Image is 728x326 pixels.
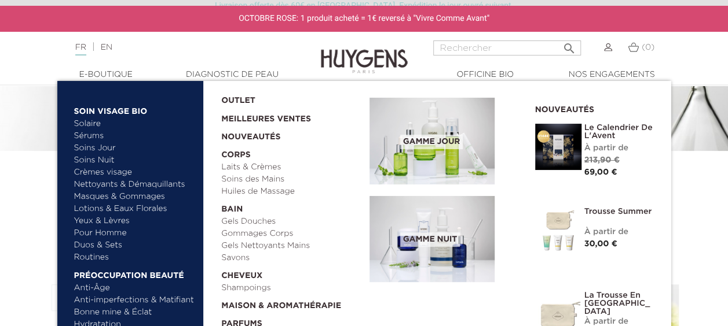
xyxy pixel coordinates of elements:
a: Nouveautés [221,125,361,143]
a: Anti-imperfections & Matifiant [74,294,195,306]
a: OUTLET [221,89,351,107]
a: Gamme nuit [370,196,518,283]
a: Anti-Âge [74,282,195,294]
div: À partir de [584,226,654,238]
a: Meilleures Ventes [221,107,351,125]
div: À partir de [584,142,654,154]
a: Nos engagements [554,69,670,81]
a: FR [75,43,86,55]
a: Pour Homme [74,227,195,239]
a: Nettoyants & Démaquillants [74,179,195,191]
span: 213,90 € [584,156,620,164]
a: Le Calendrier de L'Avent [584,124,654,140]
a: Soins des Mains [221,173,361,186]
a: Lotions & Eaux Florales [74,203,195,215]
a: Trousse Summer [584,208,654,216]
a: Shampoings [221,282,361,294]
a: Solaire [74,118,195,130]
a: Duos & Sets [74,239,195,251]
a: Corps [221,143,361,161]
a: La Trousse en [GEOGRAPHIC_DATA] [584,291,654,316]
img: Huygens [321,31,408,75]
img: routine_jour_banner.jpg [370,98,495,184]
a: Gommages Corps [221,228,361,240]
img: routine_nuit_banner.jpg [370,196,495,283]
a: Maison & Aromathérapie [221,294,361,312]
div: | [69,40,295,54]
a: Soins Nuit [74,154,185,166]
a: EN [101,43,112,51]
img: Le Calendrier de L'Avent [535,124,581,170]
a: E-Boutique [48,69,164,81]
a: Soins Jour [74,142,195,154]
a: Crèmes visage [74,166,195,179]
a: Soin Visage Bio [74,99,195,118]
button: Pertinence [52,284,195,311]
span: 69,00 € [584,168,617,176]
a: Bain [221,198,361,216]
span: Gamme jour [400,135,463,149]
a: Cheveux [221,264,361,282]
img: Trousse Summer [535,208,581,254]
i:  [562,38,576,52]
a: Officine Bio [427,69,543,81]
a: Préoccupation beauté [74,264,195,282]
a: Routines [74,251,195,264]
a: Gamme jour [370,98,518,184]
a: Masques & Gommages [74,191,195,203]
a: Sérums [74,130,195,142]
a: Huiles de Massage [221,186,361,198]
a: Gels Nettoyants Mains [221,240,361,252]
a: Yeux & Lèvres [74,215,195,227]
span: Gamme nuit [400,232,460,247]
a: Diagnostic de peau [174,69,290,81]
button:  [559,37,580,53]
span: 30,00 € [584,240,617,248]
span: (0) [642,43,654,51]
input: Rechercher [433,40,581,55]
h2: Nouveautés [535,101,654,115]
a: Gels Douches [221,216,361,228]
a: Bonne mine & Éclat [74,306,195,318]
a: Savons [221,252,361,264]
a: Laits & Crèmes [221,161,361,173]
